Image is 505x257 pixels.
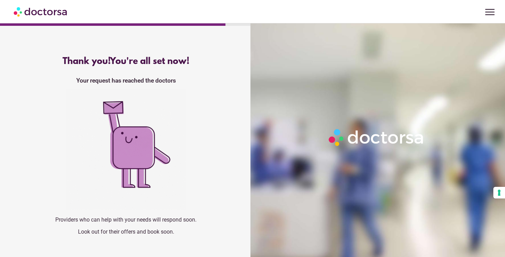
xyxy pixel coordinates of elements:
[14,56,237,67] div: Thank you!
[483,6,496,19] span: menu
[14,4,68,19] img: Doctorsa.com
[66,89,186,210] img: success
[14,216,237,223] p: Providers who can help with your needs will respond soon.
[14,228,237,235] p: Look out for their offers and book soon.
[326,126,427,149] img: Logo-Doctorsa-trans-White-partial-flat.png
[493,187,505,199] button: Your consent preferences for tracking technologies
[110,56,189,67] span: You're all set now!
[76,77,176,84] strong: Your request has reached the doctors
